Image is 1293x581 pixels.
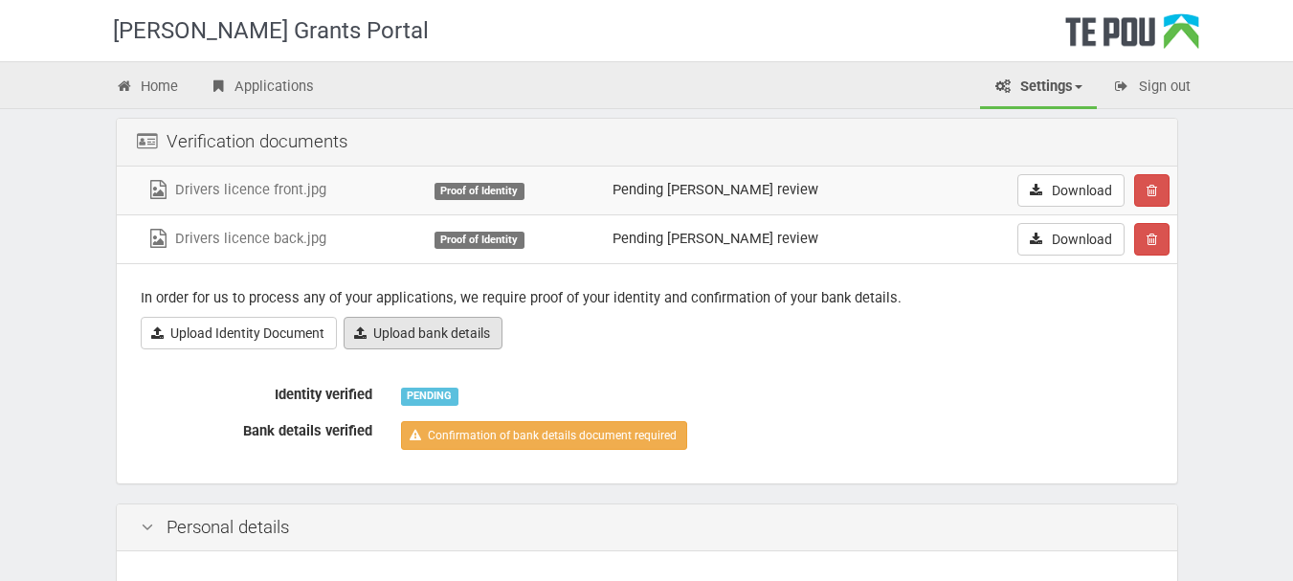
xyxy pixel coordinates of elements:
label: Identity verified [126,378,387,405]
label: Bank details verified [126,414,387,441]
div: PENDING [401,388,458,405]
div: Te Pou Logo [1065,13,1199,61]
td: Pending [PERSON_NAME] review [605,214,930,263]
div: Proof of Identity [435,183,524,200]
div: Verification documents [117,119,1177,167]
td: Pending [PERSON_NAME] review [605,167,930,215]
a: Confirmation of bank details document required [401,421,687,450]
a: Settings [980,67,1097,109]
a: Download [1017,223,1125,256]
a: Applications [194,67,328,109]
div: Personal details [117,504,1177,552]
a: Drivers licence front.jpg [146,181,326,198]
a: Upload Identity Document [141,317,337,349]
a: Home [101,67,193,109]
a: Upload bank details [344,317,502,349]
div: Proof of Identity [435,232,524,249]
a: Download [1017,174,1125,207]
p: In order for us to process any of your applications, we require proof of your identity and confir... [141,288,1153,308]
a: Drivers licence back.jpg [146,230,326,247]
a: Sign out [1099,67,1205,109]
